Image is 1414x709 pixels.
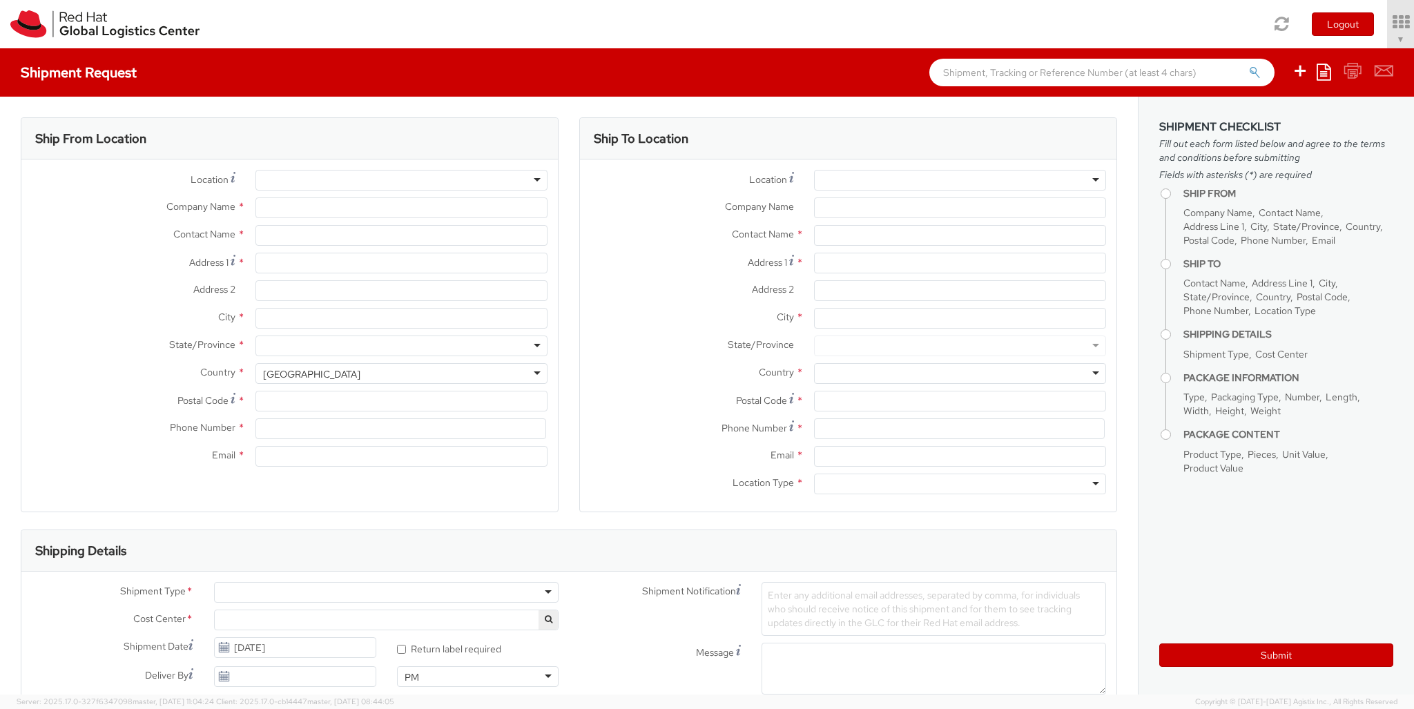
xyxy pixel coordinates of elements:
[1159,121,1393,133] h3: Shipment Checklist
[1297,291,1348,303] span: Postal Code
[733,476,794,489] span: Location Type
[1183,188,1393,199] h4: Ship From
[759,366,794,378] span: Country
[748,256,787,269] span: Address 1
[1183,448,1241,460] span: Product Type
[1183,348,1249,360] span: Shipment Type
[1183,259,1393,269] h4: Ship To
[177,394,229,407] span: Postal Code
[1211,391,1279,403] span: Packaging Type
[1183,234,1234,246] span: Postal Code
[728,338,794,351] span: State/Province
[642,584,736,599] span: Shipment Notification
[1183,206,1252,219] span: Company Name
[1159,137,1393,164] span: Fill out each form listed below and agree to the terms and conditions before submitting
[212,449,235,461] span: Email
[1183,220,1244,233] span: Address Line 1
[1312,12,1374,36] button: Logout
[405,670,419,684] div: PM
[124,639,188,654] span: Shipment Date
[1183,429,1393,440] h4: Package Content
[1252,277,1313,289] span: Address Line 1
[752,283,794,295] span: Address 2
[1255,348,1308,360] span: Cost Center
[929,59,1275,86] input: Shipment, Tracking or Reference Number (at least 4 chars)
[35,544,126,558] h3: Shipping Details
[169,338,235,351] span: State/Province
[1159,643,1393,667] button: Submit
[21,65,137,80] h4: Shipment Request
[736,394,787,407] span: Postal Code
[1256,291,1290,303] span: Country
[732,228,794,240] span: Contact Name
[170,421,235,434] span: Phone Number
[397,640,503,656] label: Return label required
[1282,448,1326,460] span: Unit Value
[10,10,200,38] img: rh-logistics-00dfa346123c4ec078e1.svg
[173,228,235,240] span: Contact Name
[133,612,186,628] span: Cost Center
[1312,234,1335,246] span: Email
[193,283,235,295] span: Address 2
[696,646,734,659] span: Message
[1273,220,1339,233] span: State/Province
[725,200,794,213] span: Company Name
[191,173,229,186] span: Location
[768,589,1080,629] span: Enter any additional email addresses, separated by comma, for individuals who should receive noti...
[1250,220,1267,233] span: City
[1215,405,1244,417] span: Height
[1195,697,1397,708] span: Copyright © [DATE]-[DATE] Agistix Inc., All Rights Reserved
[721,422,787,434] span: Phone Number
[166,200,235,213] span: Company Name
[1326,391,1357,403] span: Length
[1183,462,1243,474] span: Product Value
[200,366,235,378] span: Country
[1183,391,1205,403] span: Type
[145,668,188,683] span: Deliver By
[133,697,214,706] span: master, [DATE] 11:04:24
[1255,304,1316,317] span: Location Type
[307,697,394,706] span: master, [DATE] 08:44:05
[218,311,235,323] span: City
[17,697,214,706] span: Server: 2025.17.0-327f6347098
[1183,405,1209,417] span: Width
[594,132,688,146] h3: Ship To Location
[1285,391,1319,403] span: Number
[1319,277,1335,289] span: City
[1259,206,1321,219] span: Contact Name
[1248,448,1276,460] span: Pieces
[216,697,394,706] span: Client: 2025.17.0-cb14447
[397,645,406,654] input: Return label required
[189,256,229,269] span: Address 1
[1397,34,1405,45] span: ▼
[1241,234,1306,246] span: Phone Number
[749,173,787,186] span: Location
[1183,304,1248,317] span: Phone Number
[1183,291,1250,303] span: State/Province
[1183,329,1393,340] h4: Shipping Details
[1183,373,1393,383] h4: Package Information
[263,367,360,381] div: [GEOGRAPHIC_DATA]
[35,132,146,146] h3: Ship From Location
[771,449,794,461] span: Email
[1346,220,1380,233] span: Country
[120,584,186,600] span: Shipment Type
[1250,405,1281,417] span: Weight
[1159,168,1393,182] span: Fields with asterisks (*) are required
[777,311,794,323] span: City
[1183,277,1246,289] span: Contact Name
